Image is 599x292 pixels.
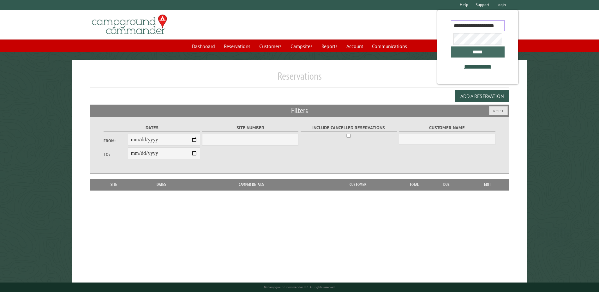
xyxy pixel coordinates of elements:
[90,12,169,37] img: Campground Commander
[455,90,509,102] button: Add a Reservation
[466,179,509,190] th: Edit
[314,179,401,190] th: Customer
[104,138,128,144] label: From:
[489,106,508,115] button: Reset
[90,70,509,87] h1: Reservations
[93,179,134,190] th: Site
[318,40,341,52] a: Reports
[264,285,335,289] small: © Campground Commander LLC. All rights reserved.
[188,40,219,52] a: Dashboard
[220,40,254,52] a: Reservations
[189,179,314,190] th: Camper Details
[427,179,466,190] th: Due
[399,124,495,131] label: Customer Name
[90,105,509,117] h2: Filters
[104,151,128,157] label: To:
[301,124,397,131] label: Include Cancelled Reservations
[401,179,427,190] th: Total
[368,40,411,52] a: Communications
[135,179,189,190] th: Dates
[255,40,285,52] a: Customers
[343,40,367,52] a: Account
[202,124,298,131] label: Site Number
[104,124,200,131] label: Dates
[287,40,316,52] a: Campsites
